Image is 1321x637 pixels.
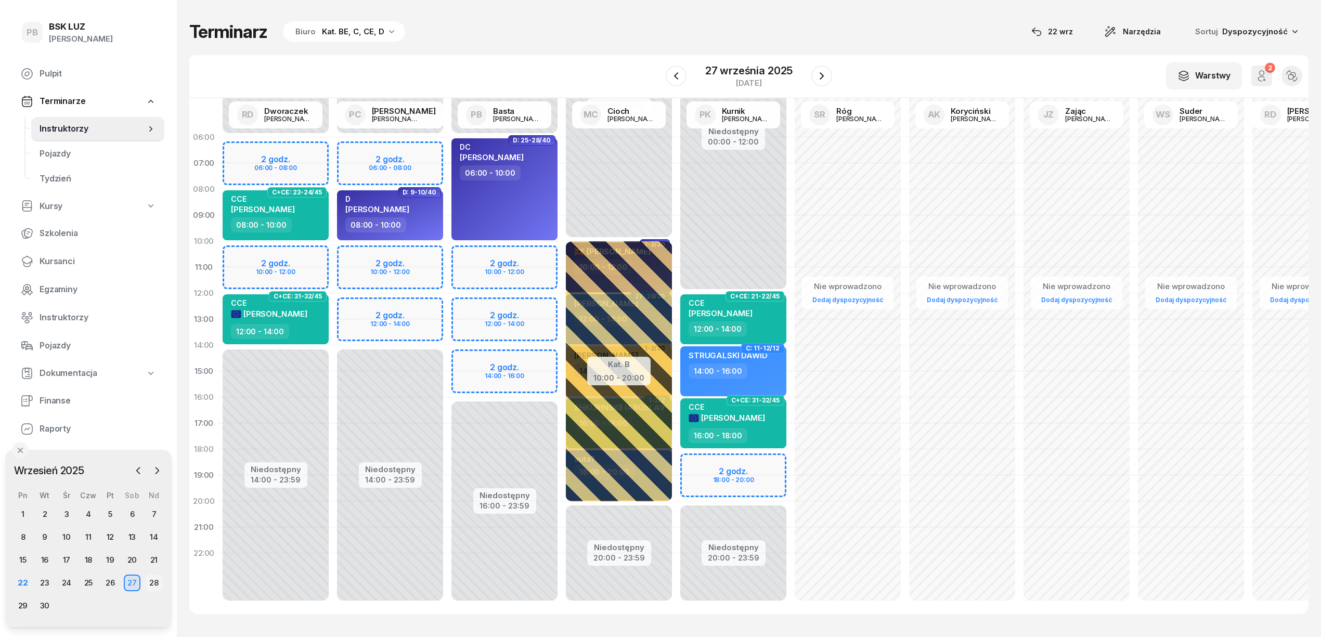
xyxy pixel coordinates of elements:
[189,332,218,358] div: 14:00
[722,107,772,115] div: Kurnik
[460,165,521,180] div: 06:00 - 10:00
[513,139,551,141] span: D: 25-28/40
[336,101,444,128] a: PC[PERSON_NAME][PERSON_NAME]
[731,399,780,401] span: C+CE: 31-32/45
[40,95,85,108] span: Terminarze
[56,491,77,500] div: Śr
[231,217,292,232] div: 08:00 - 10:00
[264,107,314,115] div: Dworaczek
[1065,107,1115,115] div: Zając
[80,529,97,545] div: 11
[705,66,793,76] div: 27 września 2025
[295,25,316,38] div: Biuro
[124,529,140,545] div: 13
[189,280,218,306] div: 12:00
[1123,25,1161,38] span: Narzędzia
[1195,25,1220,38] span: Sortuj
[10,462,88,479] span: Wrzesień 2025
[1151,294,1231,306] a: Dodaj dyspozycyjność
[480,489,530,512] button: Niedostępny16:00 - 23:59
[58,575,75,591] div: 24
[1144,101,1238,128] a: WSSuder[PERSON_NAME]
[40,147,156,161] span: Pojazdy
[40,255,156,268] span: Kursanci
[231,194,295,203] div: CCE
[189,488,218,514] div: 20:00
[36,597,53,614] div: 30
[77,491,99,500] div: Czw
[746,347,780,349] span: C: 11-12/12
[349,110,361,119] span: PC
[80,575,97,591] div: 25
[1030,101,1123,128] a: JZZając[PERSON_NAME]
[12,417,164,441] a: Raporty
[689,298,753,307] div: CCE
[272,191,322,193] span: C+CE: 23-24/45
[121,491,143,500] div: Sob
[15,597,31,614] div: 29
[36,575,53,591] div: 23
[40,172,156,186] span: Tydzień
[493,107,543,115] div: Basta
[689,321,747,336] div: 12:00 - 14:00
[365,463,416,486] button: Niedostępny14:00 - 23:59
[31,166,164,191] a: Tydzień
[124,506,140,523] div: 6
[15,552,31,568] div: 15
[189,436,218,462] div: 18:00
[607,115,657,122] div: [PERSON_NAME]
[102,506,119,523] div: 5
[705,79,793,87] div: [DATE]
[480,491,530,499] div: Niedostępny
[593,371,644,382] div: 10:00 - 20:00
[189,254,218,280] div: 11:00
[12,61,164,86] a: Pulpit
[708,127,759,135] div: Niedostępny
[34,491,56,500] div: Wt
[365,473,416,484] div: 14:00 - 23:59
[40,200,62,213] span: Kursy
[708,135,759,146] div: 00:00 - 12:00
[322,25,384,38] div: Kat. BE, C, CE, D
[1037,280,1116,293] div: Nie wprowadzono
[102,575,119,591] div: 26
[27,28,38,37] span: PB
[12,491,34,500] div: Pn
[12,221,164,246] a: Szkolenia
[231,204,295,214] span: [PERSON_NAME]
[808,278,887,308] button: Nie wprowadzonoDodaj dyspozycyjność
[280,21,405,42] button: BiuroKat. BE, C, CE, D
[31,141,164,166] a: Pojazdy
[460,142,524,151] div: DC
[124,552,140,568] div: 20
[689,428,747,443] div: 16:00 - 18:00
[12,361,164,385] a: Dokumentacja
[730,295,780,297] span: C+CE: 21-22/45
[1095,21,1170,42] button: Narzędzia
[36,552,53,568] div: 16
[808,280,887,293] div: Nie wprowadzono
[49,22,113,31] div: BSK LUZ
[1222,27,1288,36] span: Dyspozycyjność
[189,540,218,566] div: 22:00
[480,499,530,510] div: 16:00 - 23:59
[15,575,31,591] div: 22
[1251,66,1272,86] button: 2
[229,101,322,128] a: RDDworaczek[PERSON_NAME]
[12,249,164,274] a: Kursanci
[1037,294,1116,306] a: Dodaj dyspozycyjność
[460,152,524,162] span: [PERSON_NAME]
[251,465,301,473] div: Niedostępny
[689,308,753,318] span: [PERSON_NAME]
[189,228,218,254] div: 10:00
[923,294,1002,306] a: Dodaj dyspozycyjność
[951,107,1001,115] div: Koryciński
[915,101,1009,128] a: AKKoryciński[PERSON_NAME]
[40,67,156,81] span: Pulpit
[12,277,164,302] a: Egzaminy
[365,465,416,473] div: Niedostępny
[593,551,645,562] div: 20:00 - 23:59
[40,394,156,408] span: Finanse
[36,529,53,545] div: 9
[708,543,759,551] div: Niedostępny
